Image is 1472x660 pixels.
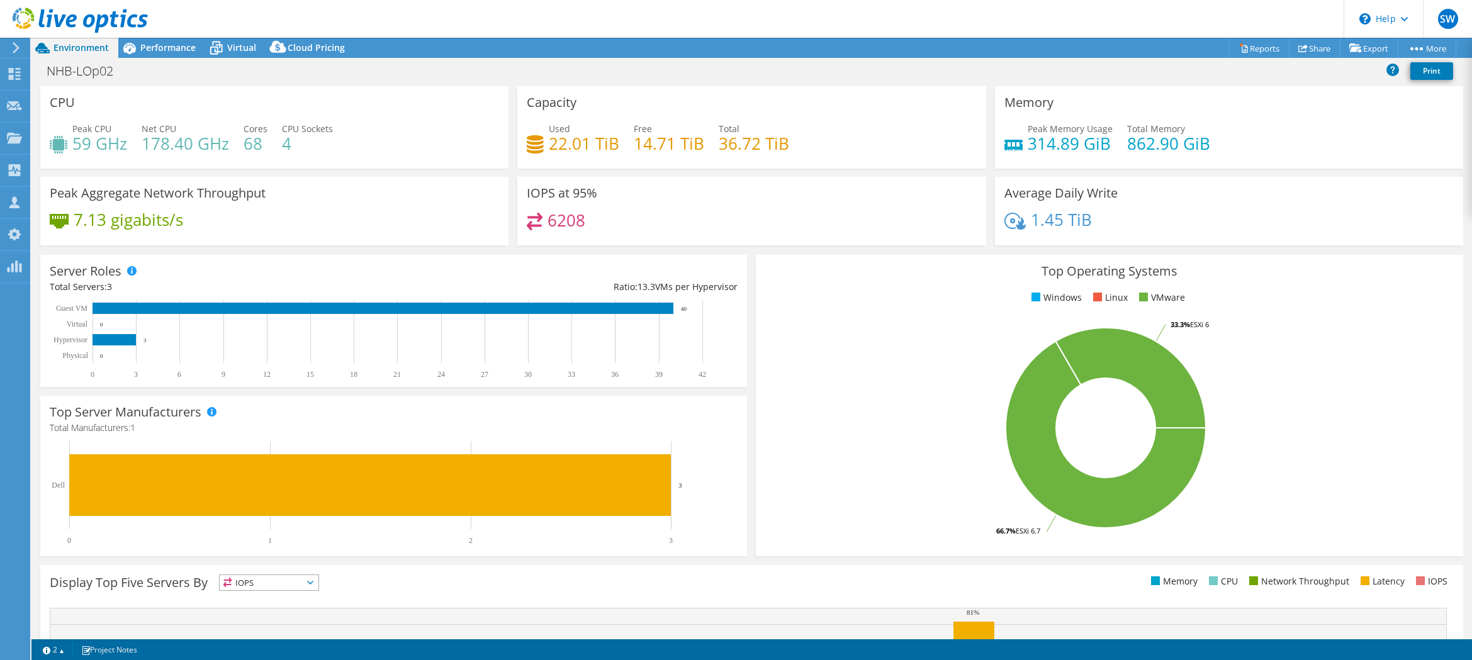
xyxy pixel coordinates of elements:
[1127,123,1185,135] span: Total Memory
[394,280,738,294] div: Ratio: VMs per Hypervisor
[437,370,445,379] text: 24
[1289,38,1340,58] a: Share
[56,304,87,313] text: Guest VM
[1206,574,1238,588] li: CPU
[143,337,147,344] text: 3
[996,526,1016,535] tspan: 66.7%
[62,351,88,360] text: Physical
[481,370,488,379] text: 27
[282,123,333,135] span: CPU Sockets
[765,264,1453,278] h3: Top Operating Systems
[220,575,318,590] span: IOPS
[72,123,111,135] span: Peak CPU
[719,137,789,150] h4: 36.72 TiB
[50,421,738,435] h4: Total Manufacturers:
[268,536,272,545] text: 1
[140,42,196,53] span: Performance
[669,536,673,545] text: 3
[1413,574,1447,588] li: IOPS
[469,536,473,545] text: 2
[72,642,146,657] a: Project Notes
[1004,96,1053,109] h3: Memory
[1090,291,1128,305] li: Linux
[222,370,225,379] text: 9
[244,123,267,135] span: Cores
[1028,123,1113,135] span: Peak Memory Usage
[1246,574,1349,588] li: Network Throughput
[1357,574,1405,588] li: Latency
[1359,13,1371,25] svg: \n
[611,370,619,379] text: 36
[1410,62,1453,80] a: Print
[74,213,183,227] h4: 7.13 gigabits/s
[1136,291,1185,305] li: VMware
[524,370,532,379] text: 30
[350,370,357,379] text: 18
[1016,526,1040,535] tspan: ESXi 6.7
[50,405,201,419] h3: Top Server Manufacturers
[50,96,75,109] h3: CPU
[227,42,256,53] span: Virtual
[719,123,739,135] span: Total
[53,335,87,344] text: Hypervisor
[67,536,71,545] text: 0
[1438,9,1458,29] span: SW
[1031,213,1092,227] h4: 1.45 TiB
[244,137,267,150] h4: 68
[72,137,127,150] h4: 59 GHz
[638,281,655,293] span: 13.3
[52,481,65,489] text: Dell
[1148,574,1198,588] li: Memory
[655,370,663,379] text: 39
[34,642,73,657] a: 2
[634,123,652,135] span: Free
[41,64,133,78] h1: NHB-LOp02
[306,370,314,379] text: 15
[568,370,575,379] text: 33
[681,306,687,312] text: 40
[548,213,585,227] h4: 6208
[1340,38,1398,58] a: Export
[142,137,229,150] h4: 178.40 GHz
[393,370,401,379] text: 21
[1229,38,1289,58] a: Reports
[1028,137,1113,150] h4: 314.89 GiB
[699,370,706,379] text: 42
[263,370,271,379] text: 12
[1028,291,1082,305] li: Windows
[50,280,394,294] div: Total Servers:
[50,186,266,200] h3: Peak Aggregate Network Throughput
[288,42,345,53] span: Cloud Pricing
[100,353,103,359] text: 0
[1127,137,1210,150] h4: 862.90 GiB
[1171,320,1190,329] tspan: 33.3%
[549,123,570,135] span: Used
[678,481,682,489] text: 3
[130,422,135,433] span: 1
[967,608,979,616] text: 81%
[634,137,704,150] h4: 14.71 TiB
[549,137,619,150] h4: 22.01 TiB
[107,281,112,293] span: 3
[67,320,88,328] text: Virtual
[53,42,109,53] span: Environment
[100,322,103,328] text: 0
[282,137,333,150] h4: 4
[177,370,181,379] text: 6
[1004,186,1118,200] h3: Average Daily Write
[50,264,121,278] h3: Server Roles
[1190,320,1209,329] tspan: ESXi 6
[527,96,576,109] h3: Capacity
[142,123,176,135] span: Net CPU
[1398,38,1456,58] a: More
[527,186,597,200] h3: IOPS at 95%
[134,370,138,379] text: 3
[91,370,94,379] text: 0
